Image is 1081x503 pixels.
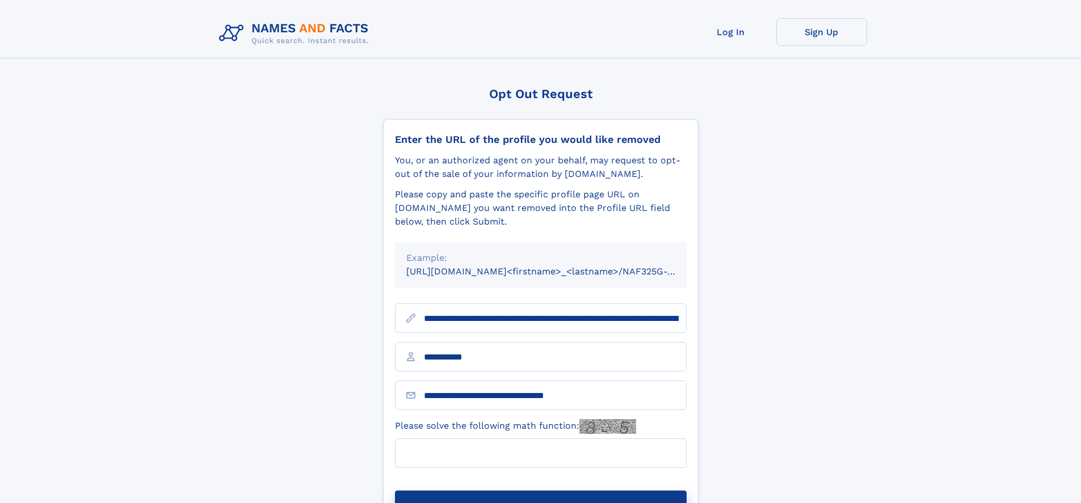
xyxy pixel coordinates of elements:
[395,419,636,434] label: Please solve the following math function:
[395,154,687,181] div: You, or an authorized agent on your behalf, may request to opt-out of the sale of your informatio...
[406,266,708,277] small: [URL][DOMAIN_NAME]<firstname>_<lastname>/NAF325G-xxxxxxxx
[776,18,867,46] a: Sign Up
[395,188,687,229] div: Please copy and paste the specific profile page URL on [DOMAIN_NAME] you want removed into the Pr...
[214,18,378,49] img: Logo Names and Facts
[685,18,776,46] a: Log In
[395,133,687,146] div: Enter the URL of the profile you would like removed
[383,87,699,101] div: Opt Out Request
[406,251,675,265] div: Example:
